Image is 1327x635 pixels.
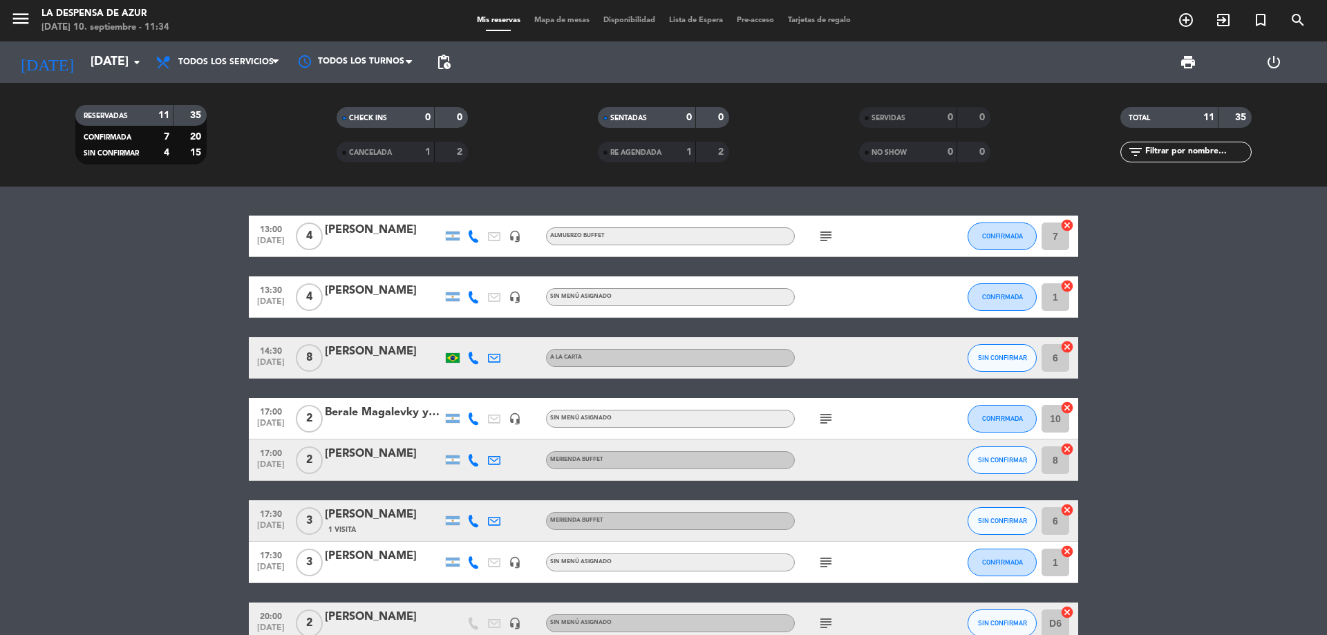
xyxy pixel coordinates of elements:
[254,460,288,476] span: [DATE]
[254,562,288,578] span: [DATE]
[296,222,323,250] span: 4
[718,113,726,122] strong: 0
[84,134,131,141] span: CONFIRMADA
[596,17,662,24] span: Disponibilidad
[978,619,1027,627] span: SIN CONFIRMAR
[1290,12,1306,28] i: search
[325,221,442,239] div: [PERSON_NAME]
[978,517,1027,524] span: SIN CONFIRMAR
[968,549,1037,576] button: CONFIRMADA
[254,607,288,623] span: 20:00
[968,283,1037,311] button: CONFIRMADA
[982,232,1023,240] span: CONFIRMADA
[435,54,452,70] span: pending_actions
[296,283,323,311] span: 4
[254,236,288,252] span: [DATE]
[872,115,905,122] span: SERVIDAS
[509,230,521,243] i: headset_mic
[190,148,204,158] strong: 15
[1180,54,1196,70] span: print
[818,554,834,571] i: subject
[190,111,204,120] strong: 35
[164,148,169,158] strong: 4
[296,344,323,372] span: 8
[968,446,1037,474] button: SIN CONFIRMAR
[610,149,661,156] span: RE AGENDADA
[550,518,603,523] span: Merienda Buffet
[325,404,442,421] div: Berale Magalevky y [PERSON_NAME]
[550,559,612,565] span: Sin menú asignado
[164,132,169,142] strong: 7
[296,405,323,433] span: 2
[349,115,387,122] span: CHECK INS
[550,415,612,421] span: Sin menú asignado
[296,507,323,535] span: 3
[296,549,323,576] span: 3
[509,556,521,569] i: headset_mic
[550,457,603,462] span: Merienda Buffet
[254,419,288,435] span: [DATE]
[325,506,442,524] div: [PERSON_NAME]
[968,507,1037,535] button: SIN CONFIRMAR
[1060,503,1074,517] i: cancel
[254,403,288,419] span: 17:00
[978,456,1027,464] span: SIN CONFIRMAR
[718,147,726,157] strong: 2
[254,505,288,521] span: 17:30
[1231,41,1317,83] div: LOG OUT
[1215,12,1232,28] i: exit_to_app
[325,445,442,463] div: [PERSON_NAME]
[730,17,781,24] span: Pre-acceso
[1265,54,1282,70] i: power_settings_new
[686,113,692,122] strong: 0
[1252,12,1269,28] i: turned_in_not
[1127,144,1144,160] i: filter_list
[254,297,288,313] span: [DATE]
[1060,442,1074,456] i: cancel
[254,521,288,537] span: [DATE]
[509,291,521,303] i: headset_mic
[1060,544,1074,558] i: cancel
[1060,340,1074,354] i: cancel
[158,111,169,120] strong: 11
[1203,113,1214,122] strong: 11
[610,115,647,122] span: SENTADAS
[325,282,442,300] div: [PERSON_NAME]
[1144,144,1251,160] input: Filtrar por nombre...
[1060,605,1074,619] i: cancel
[982,558,1023,566] span: CONFIRMADA
[818,615,834,632] i: subject
[84,113,128,120] span: RESERVADAS
[41,7,169,21] div: La Despensa de Azur
[550,294,612,299] span: Sin menú asignado
[425,113,431,122] strong: 0
[457,113,465,122] strong: 0
[818,410,834,427] i: subject
[178,57,274,67] span: Todos los servicios
[1060,279,1074,293] i: cancel
[254,444,288,460] span: 17:00
[979,147,988,157] strong: 0
[948,113,953,122] strong: 0
[948,147,953,157] strong: 0
[509,617,521,629] i: headset_mic
[982,415,1023,422] span: CONFIRMADA
[550,233,605,238] span: Almuerzo buffet
[982,293,1023,301] span: CONFIRMADA
[1060,401,1074,415] i: cancel
[550,354,582,360] span: A LA CARTA
[254,220,288,236] span: 13:00
[190,132,204,142] strong: 20
[509,413,521,425] i: headset_mic
[296,446,323,474] span: 2
[325,343,442,361] div: [PERSON_NAME]
[1178,12,1194,28] i: add_circle_outline
[325,547,442,565] div: [PERSON_NAME]
[872,149,907,156] span: NO SHOW
[818,228,834,245] i: subject
[968,344,1037,372] button: SIN CONFIRMAR
[527,17,596,24] span: Mapa de mesas
[349,149,392,156] span: CANCELADA
[1129,115,1150,122] span: TOTAL
[254,358,288,374] span: [DATE]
